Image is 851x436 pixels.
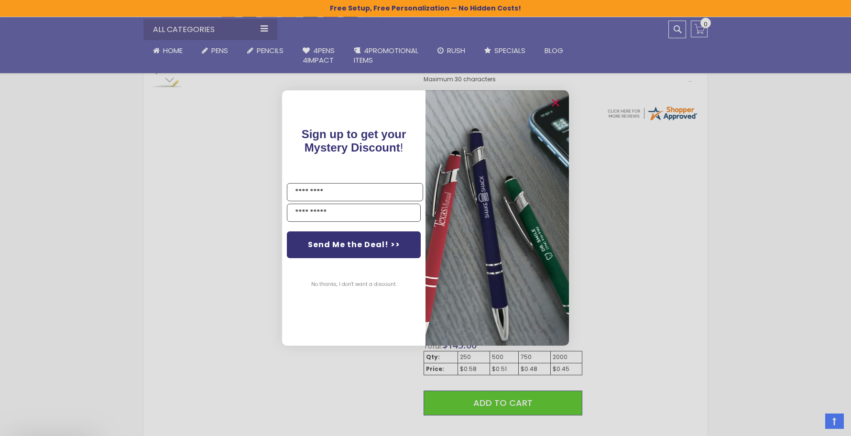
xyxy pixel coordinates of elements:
[287,231,421,258] button: Send Me the Deal! >>
[302,128,406,154] span: Sign up to get your Mystery Discount
[772,410,851,436] iframe: Google Customer Reviews
[548,95,563,110] button: Close dialog
[425,90,569,345] img: pop-up-image
[306,272,402,296] button: No thanks, I don't want a discount.
[302,128,406,154] span: !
